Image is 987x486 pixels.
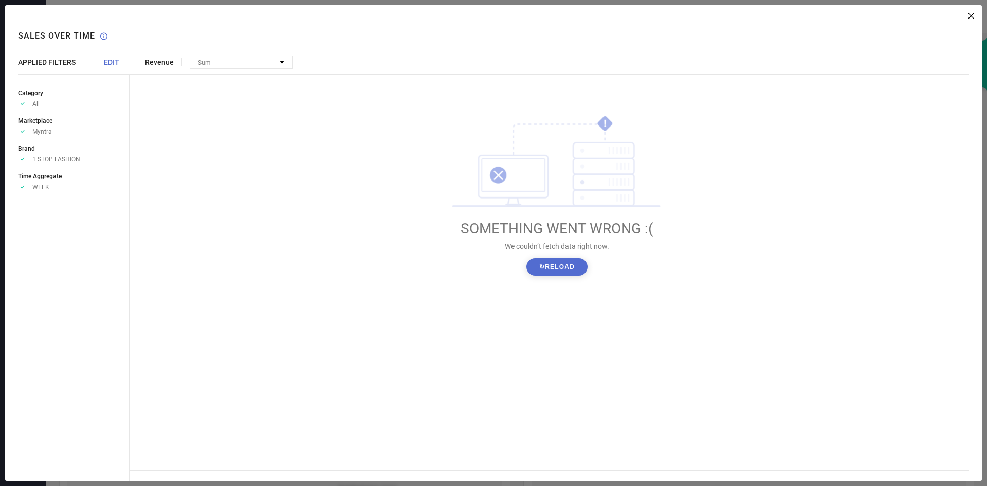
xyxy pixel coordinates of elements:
[18,58,76,66] span: APPLIED FILTERS
[32,128,52,135] span: Myntra
[104,58,119,66] span: EDIT
[18,31,95,41] h1: Sales over time
[32,184,49,191] span: WEEK
[32,100,40,107] span: All
[18,145,35,152] span: Brand
[145,58,174,66] span: Revenue
[18,89,43,97] span: Category
[198,59,211,66] span: Sum
[605,117,607,129] tspan: !
[32,156,80,163] span: 1 STOP FASHION
[526,258,588,276] button: ↻Reload
[18,173,62,180] span: Time Aggregate
[461,220,653,237] span: SOMETHING WENT WRONG :(
[18,117,52,124] span: Marketplace
[505,242,609,250] span: We couldn’t fetch data right now.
